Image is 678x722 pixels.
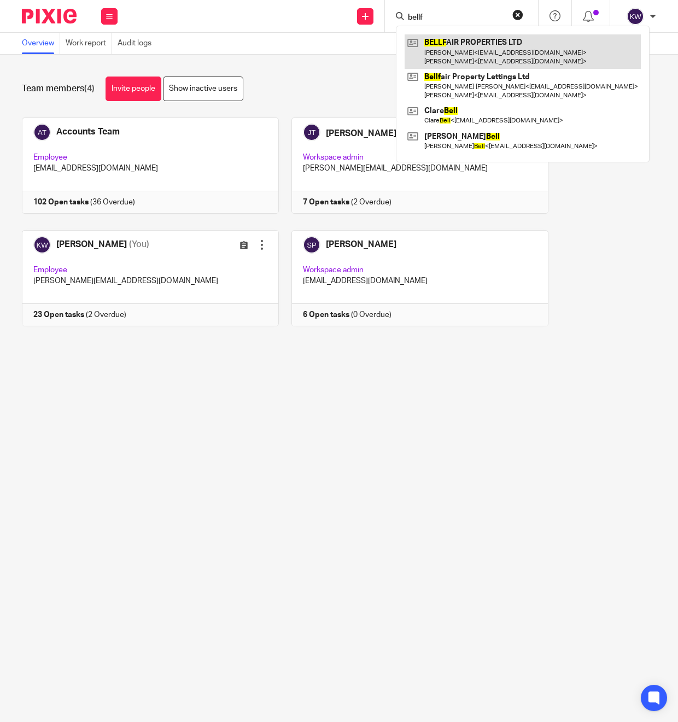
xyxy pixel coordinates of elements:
h1: Team members [22,83,95,95]
a: Work report [66,33,112,54]
a: Audit logs [118,33,157,54]
img: Pixie [22,9,77,24]
span: (4) [84,84,95,93]
input: Search [407,13,505,23]
a: Show inactive users [163,77,243,101]
a: Invite people [106,77,161,101]
a: Overview [22,33,60,54]
img: svg%3E [627,8,644,25]
button: Clear [512,9,523,20]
